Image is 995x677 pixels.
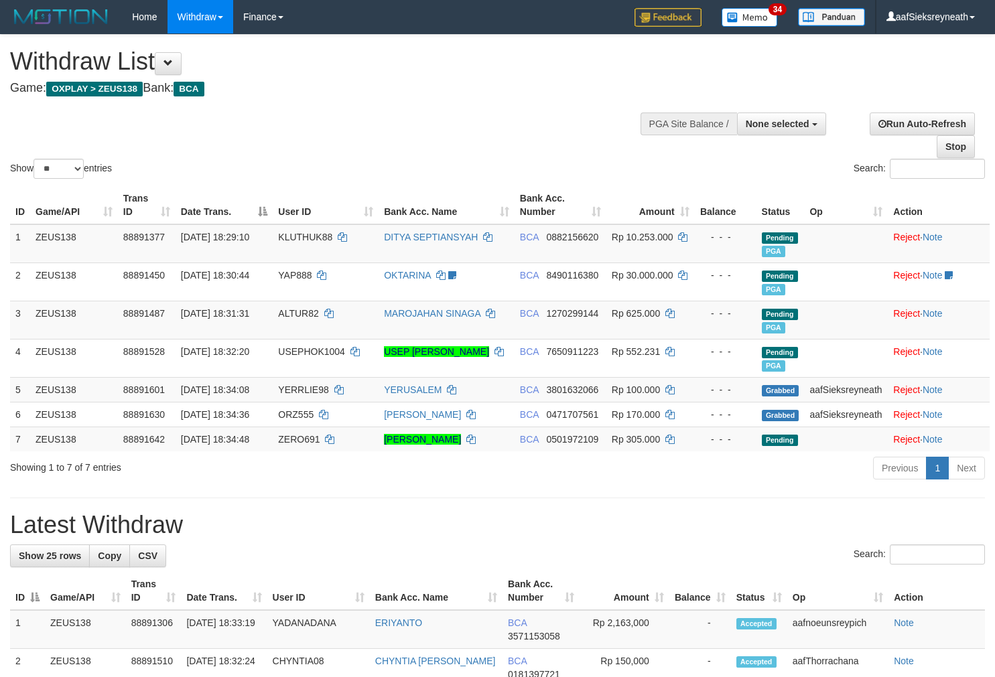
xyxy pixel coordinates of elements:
[787,610,888,649] td: aafnoeunsreypich
[10,402,30,427] td: 6
[181,346,249,357] span: [DATE] 18:32:20
[700,433,751,446] div: - - -
[612,270,673,281] span: Rp 30.000.000
[375,617,422,628] a: ERIYANTO
[923,409,943,420] a: Note
[888,262,990,301] td: ·
[736,656,777,668] span: Accepted
[937,135,975,158] a: Stop
[888,224,990,263] td: ·
[89,544,130,567] a: Copy
[278,409,314,420] span: ORZ555
[126,572,182,610] th: Trans ID: activate to sort column ascending
[181,232,249,242] span: [DATE] 18:29:10
[384,308,480,319] a: MAROJAHAN SINAGA
[10,186,30,224] th: ID
[606,186,695,224] th: Amount: activate to sort column ascending
[176,186,273,224] th: Date Trans.: activate to sort column descending
[30,224,118,263] td: ZEUS138
[10,544,90,567] a: Show 25 rows
[890,544,985,565] input: Search:
[700,383,751,396] div: - - -
[278,270,312,281] span: YAP888
[10,82,650,95] h4: Game: Bank:
[508,656,527,666] span: BCA
[10,339,30,377] td: 4
[520,384,539,395] span: BCA
[700,230,751,244] div: - - -
[700,345,751,358] div: - - -
[384,384,442,395] a: YERUSALEM
[893,384,920,395] a: Reject
[123,308,165,319] span: 88891487
[10,7,112,27] img: MOTION_logo.png
[547,346,599,357] span: Copy 7650911223 to clipboard
[123,384,165,395] span: 88891601
[893,308,920,319] a: Reject
[547,384,599,395] span: Copy 3801632066 to clipboard
[737,112,826,135] button: None selected
[384,232,478,242] a: DITYA SEPTIANSYAH
[894,617,914,628] a: Note
[379,186,515,224] th: Bank Acc. Name: activate to sort column ascending
[181,384,249,395] span: [DATE] 18:34:08
[923,308,943,319] a: Note
[278,308,318,319] span: ALTUR82
[804,377,888,402] td: aafSieksreyneath
[804,402,888,427] td: aafSieksreyneath
[762,322,785,333] span: Marked by aafnoeunsreypich
[888,301,990,339] td: ·
[278,232,332,242] span: KLUTHUK88
[508,617,527,628] span: BCA
[923,346,943,357] a: Note
[926,457,949,479] a: 1
[854,544,985,565] label: Search:
[10,377,30,402] td: 5
[888,427,990,451] td: ·
[10,48,650,75] h1: Withdraw List
[34,159,84,179] select: Showentries
[370,572,503,610] th: Bank Acc. Name: activate to sort column ascending
[762,385,799,396] span: Grabbed
[45,610,126,649] td: ZEUS138
[612,409,660,420] span: Rp 170.000
[923,434,943,445] a: Note
[520,434,539,445] span: BCA
[893,346,920,357] a: Reject
[893,232,920,242] a: Reject
[181,308,249,319] span: [DATE] 18:31:31
[888,377,990,402] td: ·
[762,435,798,446] span: Pending
[10,159,112,179] label: Show entries
[10,455,405,474] div: Showing 1 to 7 of 7 entries
[174,82,204,96] span: BCA
[278,346,345,357] span: USEPHOK1004
[762,347,798,358] span: Pending
[888,402,990,427] td: ·
[30,186,118,224] th: Game/API: activate to sort column ascending
[736,618,777,629] span: Accepted
[520,409,539,420] span: BCA
[375,656,496,666] a: CHYNTIA [PERSON_NAME]
[384,346,489,357] a: USEP [PERSON_NAME]
[46,82,143,96] span: OXPLAY > ZEUS138
[612,308,660,319] span: Rp 625.000
[30,377,118,402] td: ZEUS138
[138,550,157,561] span: CSV
[181,409,249,420] span: [DATE] 18:34:36
[695,186,756,224] th: Balance
[181,434,249,445] span: [DATE] 18:34:48
[804,186,888,224] th: Op: activate to sort column ascending
[612,346,660,357] span: Rp 552.231
[731,572,787,610] th: Status: activate to sort column ascending
[873,457,927,479] a: Previous
[762,246,785,257] span: Marked by aafnoeunsreypich
[181,610,267,649] td: [DATE] 18:33:19
[123,232,165,242] span: 88891377
[10,262,30,301] td: 2
[635,8,702,27] img: Feedback.jpg
[612,434,660,445] span: Rp 305.000
[10,572,45,610] th: ID: activate to sort column descending
[10,427,30,451] td: 7
[669,572,731,610] th: Balance: activate to sort column ascending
